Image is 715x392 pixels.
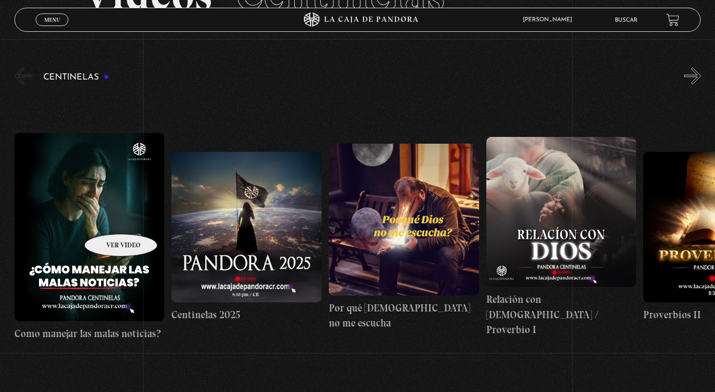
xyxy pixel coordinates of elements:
[14,68,31,84] button: Previous
[44,17,60,23] span: Menu
[329,92,479,382] a: Por qué [DEMOGRAPHIC_DATA] no me escucha
[486,92,637,382] a: Relación con [DEMOGRAPHIC_DATA] / Proverbio I
[171,307,322,323] h4: Centinelas 2025
[684,68,701,84] button: Next
[14,92,165,382] a: Como manejar las malas noticias?
[329,300,479,331] h4: Por qué [DEMOGRAPHIC_DATA] no me escucha
[14,326,165,341] h4: Como manejar las malas noticias?
[518,17,582,23] span: [PERSON_NAME]
[486,292,637,338] h4: Relación con [DEMOGRAPHIC_DATA] / Proverbio I
[666,14,679,27] a: View your shopping cart
[615,17,637,23] a: Buscar
[41,25,64,32] span: Cerrar
[43,73,109,82] h3: Centinelas
[171,92,322,382] a: Centinelas 2025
